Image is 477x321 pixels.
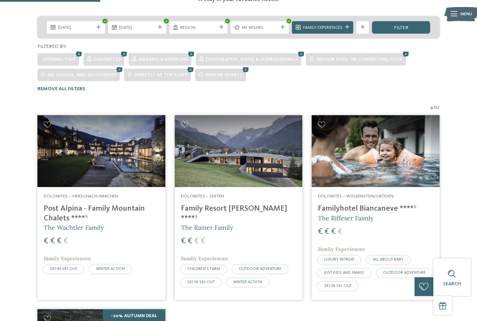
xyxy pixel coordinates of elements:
[181,223,233,231] span: The Rainer Family
[318,204,433,213] h4: Familyhotel Biancaneve ****ˢ
[63,237,68,245] span: €
[119,25,155,31] span: [DATE]
[201,237,206,245] span: €
[233,280,262,284] span: WINTER ACTION
[312,115,440,187] img: Looking for family hotels? Find the best ones here!
[383,271,426,275] span: OUTDOOR ADVENTURE
[44,223,104,231] span: The Wachtler Family
[324,284,352,288] span: SKI-IN SKI-OUT
[373,257,404,262] span: ALL ABOUT BABY
[205,73,243,77] span: Winter sports
[50,267,77,271] span: SKI-IN SKI-OUT
[175,115,303,300] a: Looking for family hotels? Find the best ones here! Dolomites – Sexten Family Resort [PERSON_NAME...
[443,281,461,286] span: Search
[239,267,281,271] span: OUTDOOR ADVENTURE
[194,237,199,245] span: €
[47,73,116,77] span: Ski school and ski courses
[175,115,303,187] img: Family Resort Rainer ****ˢ
[50,237,55,245] span: €
[206,57,298,62] span: [GEOGRAPHIC_DATA] & surroundings
[187,280,215,284] span: SKI-IN SKI-OUT
[181,194,224,198] span: Dolomites – Sexten
[303,25,342,31] span: Family Experiences
[318,194,393,198] span: Dolomites – Wolkenstein/Gröden
[37,115,165,187] img: Post Alpina - Family Mountain Chalets ****ˢ
[430,104,433,111] span: 4
[318,246,365,252] span: Family Experiences
[42,57,76,62] span: Opening time
[435,104,440,111] span: 27
[318,214,374,222] span: The Riffeser Faimly
[180,25,217,31] span: Region
[181,204,296,223] h4: Family Resort [PERSON_NAME] ****ˢ
[139,57,188,62] span: Merano & Environs
[394,25,408,30] span: filter
[134,73,188,77] span: Directly at the slope
[37,86,85,91] span: Remove all filters
[187,267,220,271] span: CHILDREN’S FARM
[44,194,118,198] span: Dolomites – Vierschach-Innichen
[94,57,121,62] span: Dolomites
[44,204,159,223] h4: Post Alpina - Family Mountain Chalets ****ˢ
[37,44,67,49] span: Filtered by:
[331,228,336,236] span: €
[188,237,192,245] span: €
[318,228,323,236] span: €
[44,255,90,262] span: Family Experiences
[181,255,228,262] span: Family Experiences
[57,237,62,245] span: €
[44,237,49,245] span: €
[181,237,186,245] span: €
[96,267,125,271] span: WINTER ACTION
[324,271,364,275] span: JUST KIDS AND FAMILY
[338,228,342,236] span: €
[242,25,278,31] span: My wishes
[312,115,440,300] a: Looking for family hotels? Find the best ones here! Dolomites – Wolkenstein/Gröden Familyhotel Bi...
[324,228,329,236] span: €
[433,104,435,111] span: /
[37,115,165,300] a: Looking for family hotels? Find the best ones here! Dolomites – Vierschach-Innichen Post Alpina -...
[58,25,94,31] span: [DATE]
[324,257,354,262] span: LUXURY RETREAT
[316,57,403,62] span: Indoor pool or connecting pool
